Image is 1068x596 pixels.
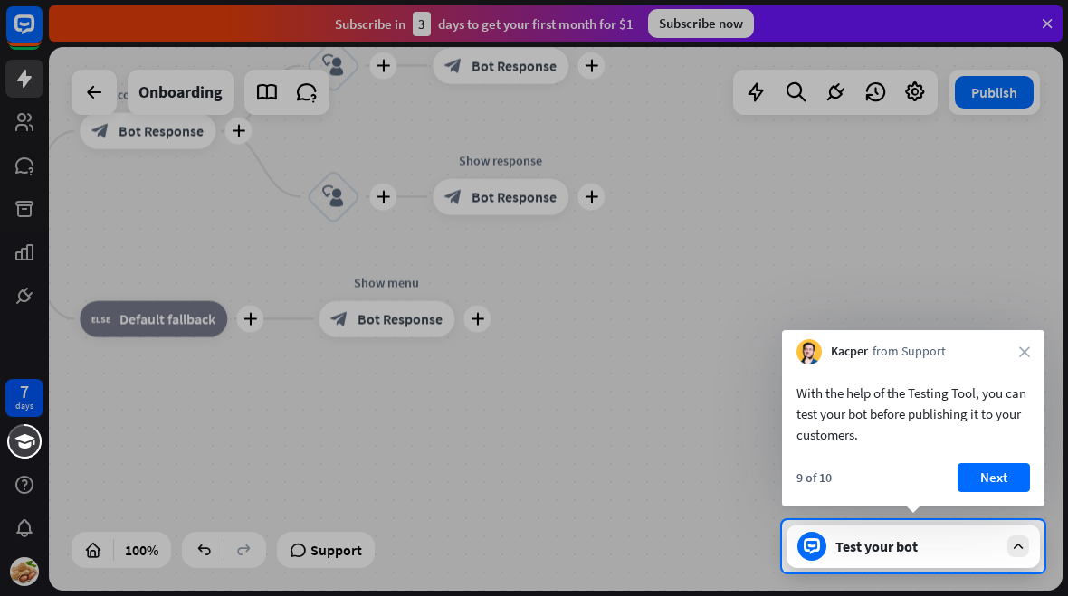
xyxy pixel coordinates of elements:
[796,469,832,486] div: 9 of 10
[958,463,1030,492] button: Next
[796,383,1030,445] div: With the help of the Testing Tool, you can test your bot before publishing it to your customers.
[835,537,998,555] div: Test your bot
[1019,346,1030,357] i: close
[831,343,868,361] span: Kacper
[873,343,946,361] span: from Support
